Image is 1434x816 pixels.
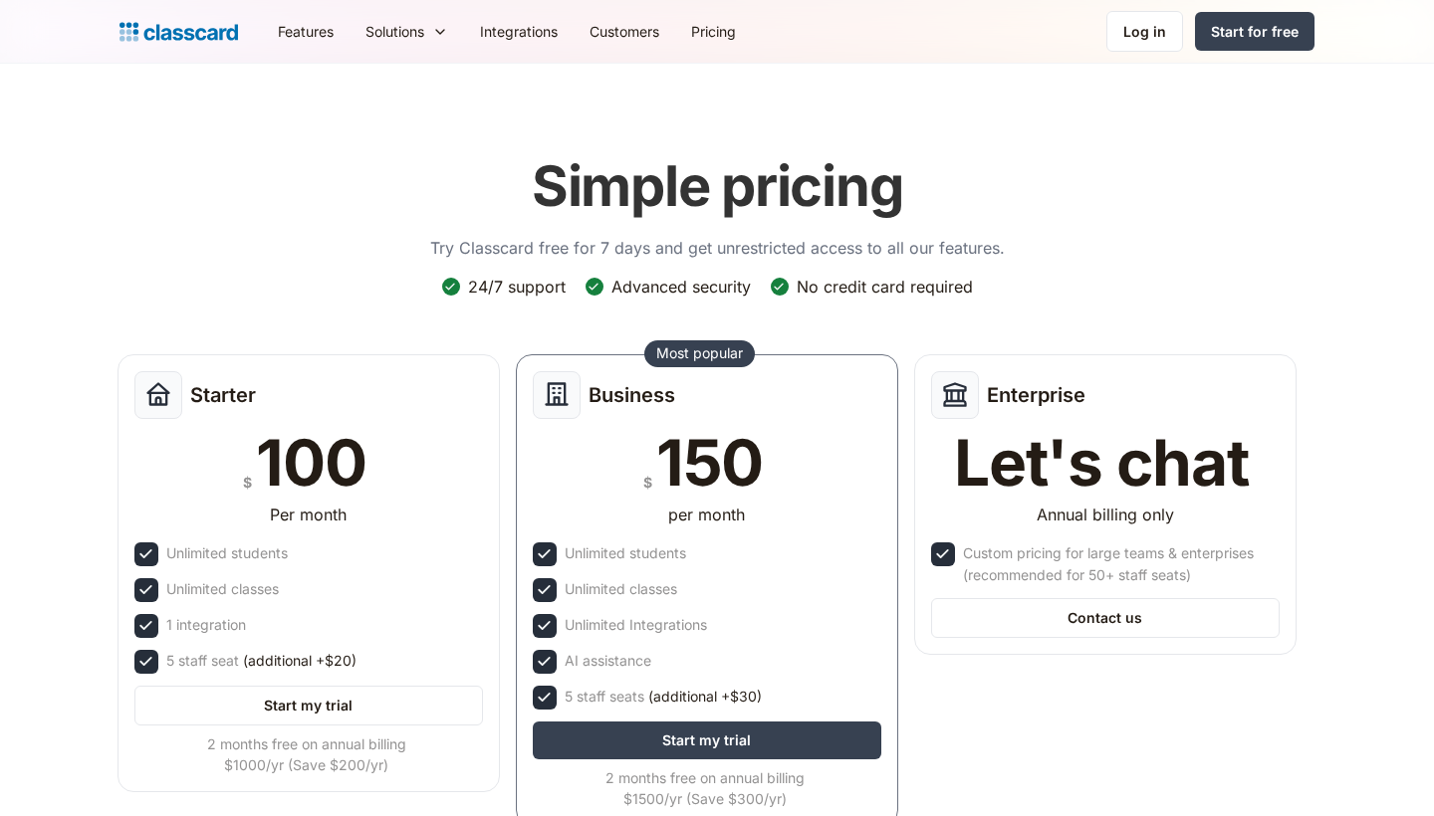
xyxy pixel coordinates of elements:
[464,9,574,54] a: Integrations
[797,276,973,298] div: No credit card required
[119,18,238,46] a: home
[166,650,357,672] div: 5 staff seat
[656,343,743,363] div: Most popular
[675,9,752,54] a: Pricing
[350,9,464,54] div: Solutions
[963,542,1276,586] div: Custom pricing for large teams & enterprises (recommended for 50+ staff seats)
[430,236,1005,260] p: Try Classcard free for 7 days and get unrestricted access to all our features.
[533,721,881,759] a: Start my trial
[1123,21,1166,42] div: Log in
[574,9,675,54] a: Customers
[166,614,246,636] div: 1 integration
[243,650,357,672] span: (additional +$20)
[1106,11,1183,52] a: Log in
[668,503,745,526] div: per month
[134,733,479,775] div: 2 months free on annual billing $1000/yr (Save $200/yr)
[262,9,350,54] a: Features
[589,383,675,407] h2: Business
[166,578,279,600] div: Unlimited classes
[166,542,288,564] div: Unlimited students
[565,542,686,564] div: Unlimited students
[931,598,1280,638] a: Contact us
[611,276,751,298] div: Advanced security
[243,470,252,495] div: $
[533,767,877,809] div: 2 months free on annual billing $1500/yr (Save $300/yr)
[256,431,365,495] div: 100
[565,686,762,708] div: 5 staff seats
[643,470,652,495] div: $
[954,431,1249,495] div: Let's chat
[270,503,347,526] div: Per month
[1195,12,1314,51] a: Start for free
[656,431,763,495] div: 150
[1211,21,1299,42] div: Start for free
[134,686,483,725] a: Start my trial
[365,21,424,42] div: Solutions
[532,153,903,220] h1: Simple pricing
[1037,503,1174,526] div: Annual billing only
[565,650,651,672] div: AI assistance
[190,383,256,407] h2: Starter
[565,614,707,636] div: Unlimited Integrations
[565,578,677,600] div: Unlimited classes
[648,686,762,708] span: (additional +$30)
[468,276,566,298] div: 24/7 support
[987,383,1085,407] h2: Enterprise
